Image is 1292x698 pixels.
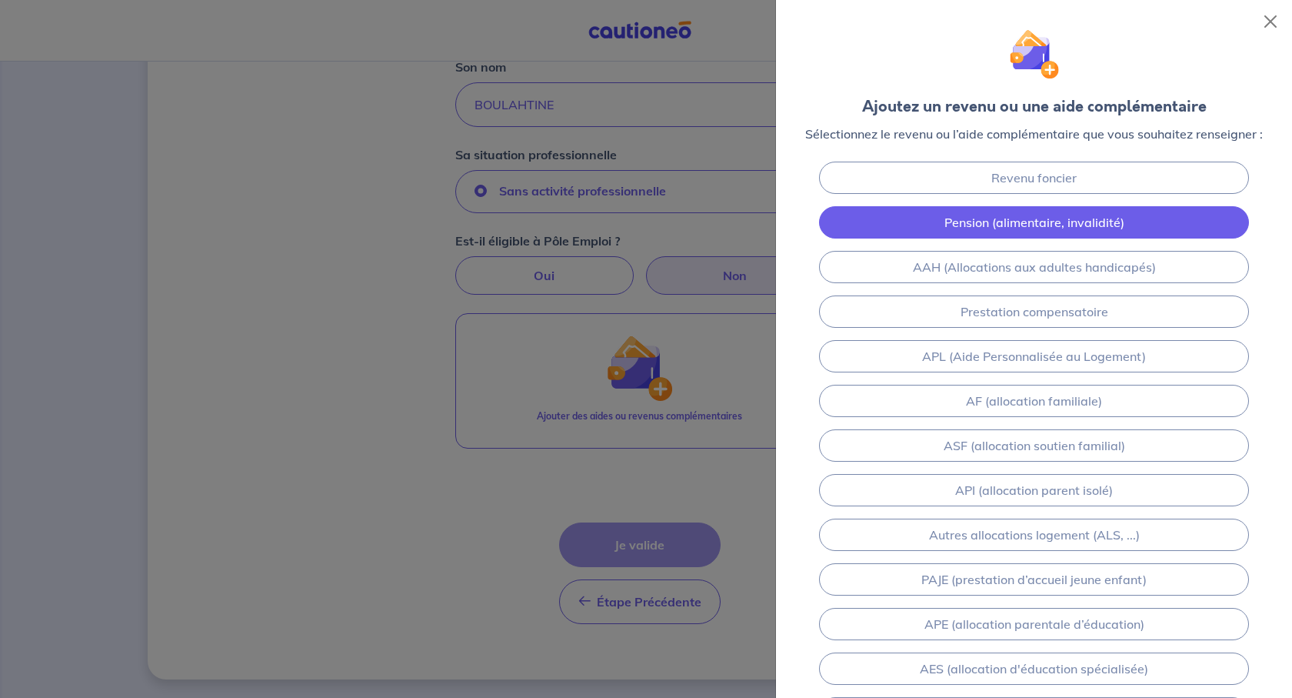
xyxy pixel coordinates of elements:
[819,206,1249,239] a: Pension (alimentaire, invalidité)
[1258,9,1283,34] button: Close
[819,162,1249,194] a: Revenu foncier
[805,125,1263,143] p: Sélectionnez le revenu ou l’aide complémentaire que vous souhaitez renseigner :
[862,95,1207,119] div: Ajoutez un revenu ou une aide complémentaire
[819,251,1249,283] a: AAH (Allocations aux adultes handicapés)
[819,429,1249,462] a: ASF (allocation soutien familial)
[1009,29,1059,79] img: illu_wallet.svg
[819,296,1249,328] a: Prestation compensatoire
[819,608,1249,640] a: APE (allocation parentale d’éducation)
[819,519,1249,551] a: Autres allocations logement (ALS, ...)
[819,563,1249,596] a: PAJE (prestation d’accueil jeune enfant)
[819,653,1249,685] a: AES (allocation d'éducation spécialisée)
[819,474,1249,506] a: API (allocation parent isolé)
[819,340,1249,372] a: APL (Aide Personnalisée au Logement)
[819,385,1249,417] a: AF (allocation familiale)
